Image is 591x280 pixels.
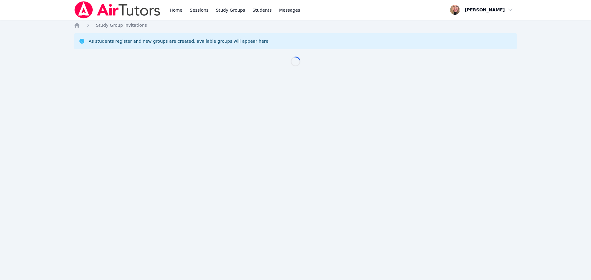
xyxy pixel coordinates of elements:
[96,23,147,28] span: Study Group Invitations
[279,7,300,13] span: Messages
[74,22,517,28] nav: Breadcrumb
[74,1,161,18] img: Air Tutors
[89,38,270,44] div: As students register and new groups are created, available groups will appear here.
[96,22,147,28] a: Study Group Invitations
